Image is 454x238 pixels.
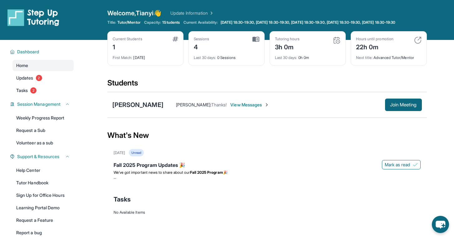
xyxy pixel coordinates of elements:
div: What's New [107,122,427,149]
div: Advanced Tutor/Mentor [356,51,422,60]
img: card [252,36,259,42]
div: Current Students [113,36,142,41]
div: [DATE] [113,51,178,60]
span: We’ve got important news to share about our [114,170,190,175]
span: 2 [30,87,37,94]
a: Updates2 [12,72,74,84]
div: 4 [194,41,209,51]
img: Chevron-Right [264,102,269,107]
div: [PERSON_NAME] [112,100,164,109]
div: [DATE] [114,150,125,155]
a: Tutor Handbook [12,177,74,188]
span: First Match : [113,55,133,60]
span: 2 [36,75,42,81]
button: Dashboard [15,49,70,55]
strong: Fall 2025 Program [190,170,223,175]
img: Chevron Right [208,10,214,16]
img: logo [7,9,59,26]
span: Updates [16,75,33,81]
div: 22h 0m [356,41,393,51]
img: card [414,36,422,44]
a: [DATE] 18:30-19:30, [DATE] 18:30-19:30, [DATE] 18:30-19:30, [DATE] 18:30-19:30, [DATE] 18:30-19:30 [219,20,397,25]
button: Session Management [15,101,70,107]
button: Mark as read [382,160,421,169]
div: Tutoring hours [275,36,300,41]
span: Tasks [16,87,28,94]
div: Fall 2025 Program Updates 🎉 [114,161,421,170]
div: No Available Items [114,210,421,215]
div: 1 [113,41,142,51]
img: Mark as read [413,162,418,167]
span: 🎉 [223,170,228,175]
a: Learning Portal Demo [12,202,74,213]
a: Tasks2 [12,85,74,96]
a: Volunteer as a sub [12,137,74,148]
button: chat-button [432,216,449,233]
button: Join Meeting [385,99,422,111]
span: Thanks! [211,102,227,107]
span: Support & Resources [17,153,59,160]
a: Request a Feature [12,215,74,226]
div: Students [107,78,427,92]
div: Sessions [194,36,209,41]
button: Support & Resources [15,153,70,160]
span: Current Availability: [183,20,218,25]
div: Unread [129,149,144,156]
span: Last 30 days : [275,55,297,60]
img: card [333,36,340,44]
span: Mark as read [385,162,410,168]
span: 1 Students [162,20,180,25]
span: Tasks [114,195,131,204]
span: View Messages [230,102,269,108]
a: Sign Up for Office Hours [12,190,74,201]
a: Weekly Progress Report [12,112,74,124]
a: Request a Sub [12,125,74,136]
div: 3h 0m [275,41,300,51]
div: Hours until promotion [356,36,393,41]
span: Capacity: [144,20,161,25]
span: [DATE] 18:30-19:30, [DATE] 18:30-19:30, [DATE] 18:30-19:30, [DATE] 18:30-19:30, [DATE] 18:30-19:30 [221,20,396,25]
span: Welcome, Tianyi 👋 [107,9,162,17]
span: Dashboard [17,49,39,55]
span: [PERSON_NAME] : [176,102,211,107]
span: Next title : [356,55,373,60]
span: Session Management [17,101,61,107]
span: Join Meeting [390,103,417,107]
a: Home [12,60,74,71]
div: 0h 0m [275,51,340,60]
a: Update Information [170,10,214,16]
span: Home [16,62,28,69]
div: 0 Sessions [194,51,259,60]
a: Help Center [12,165,74,176]
span: Last 30 days : [194,55,216,60]
span: Tutor/Mentor [117,20,140,25]
span: Title: [107,20,116,25]
img: card [173,36,178,41]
